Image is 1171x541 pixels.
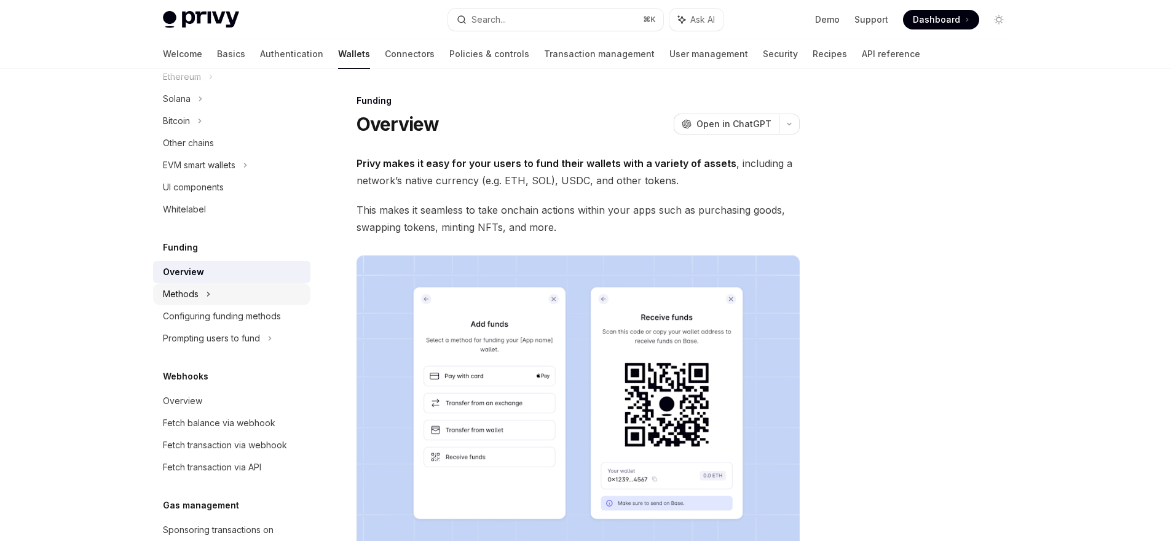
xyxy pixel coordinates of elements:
[696,118,771,130] span: Open in ChatGPT
[163,11,239,28] img: light logo
[217,39,245,69] a: Basics
[163,180,224,195] div: UI components
[163,114,190,128] div: Bitcoin
[903,10,979,29] a: Dashboard
[153,434,310,456] a: Fetch transaction via webhook
[669,39,748,69] a: User management
[448,9,663,31] button: Search...⌘K
[862,39,920,69] a: API reference
[163,240,198,255] h5: Funding
[163,498,239,513] h5: Gas management
[357,201,800,236] span: This makes it seamless to take onchain actions within your apps such as purchasing goods, swappin...
[163,369,208,384] h5: Webhooks
[163,265,204,279] div: Overview
[669,9,723,31] button: Ask AI
[153,132,310,154] a: Other chains
[163,91,191,106] div: Solana
[385,39,435,69] a: Connectors
[163,136,214,150] div: Other chains
[163,202,206,217] div: Whitelabel
[643,15,656,25] span: ⌘ K
[163,394,202,408] div: Overview
[674,114,779,134] button: Open in ChatGPT
[813,39,847,69] a: Recipes
[163,416,275,430] div: Fetch balance via webhook
[989,10,1009,29] button: Toggle dark mode
[913,14,960,26] span: Dashboard
[471,12,506,27] div: Search...
[357,113,440,135] h1: Overview
[163,438,287,453] div: Fetch transaction via webhook
[357,157,736,169] strong: Privy makes it easy for your users to fund their wallets with a variety of assets
[163,331,260,346] div: Prompting users to fund
[338,39,370,69] a: Wallets
[153,305,310,327] a: Configuring funding methods
[153,456,310,478] a: Fetch transaction via API
[260,39,323,69] a: Authentication
[153,390,310,412] a: Overview
[153,198,310,220] a: Whitelabel
[357,95,800,107] div: Funding
[153,412,310,434] a: Fetch balance via webhook
[153,176,310,198] a: UI components
[763,39,798,69] a: Security
[163,39,202,69] a: Welcome
[449,39,529,69] a: Policies & controls
[153,261,310,283] a: Overview
[163,287,199,302] div: Methods
[357,155,800,189] span: , including a network’s native currency (e.g. ETH, SOL), USDC, and other tokens.
[163,309,281,324] div: Configuring funding methods
[815,14,840,26] a: Demo
[690,14,715,26] span: Ask AI
[854,14,888,26] a: Support
[163,158,235,173] div: EVM smart wallets
[544,39,655,69] a: Transaction management
[163,460,261,475] div: Fetch transaction via API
